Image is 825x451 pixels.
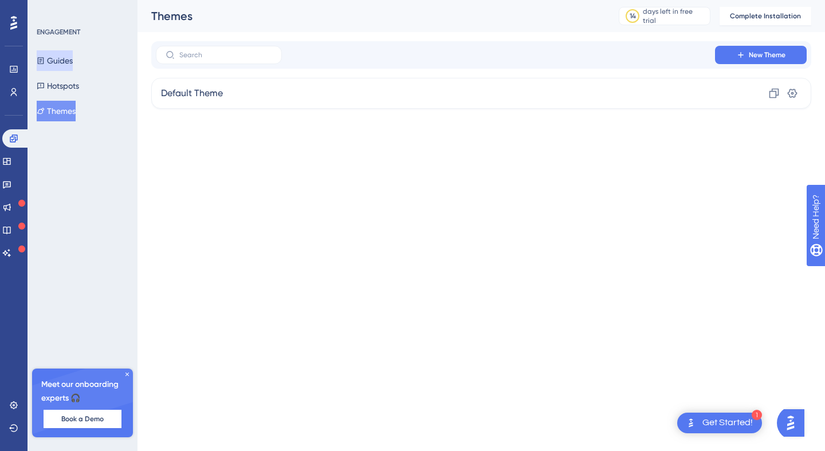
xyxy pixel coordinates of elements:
[715,46,807,64] button: New Theme
[752,410,762,420] div: 1
[684,416,698,430] img: launcher-image-alternative-text
[37,101,76,121] button: Themes
[61,414,104,424] span: Book a Demo
[151,8,590,24] div: Themes
[179,51,272,59] input: Search
[44,410,121,428] button: Book a Demo
[37,27,80,37] div: ENGAGEMENT
[720,7,811,25] button: Complete Installation
[41,378,124,405] span: Meet our onboarding experts 🎧
[777,406,811,440] iframe: UserGuiding AI Assistant Launcher
[161,86,223,100] span: Default Theme
[27,3,72,17] span: Need Help?
[730,11,801,21] span: Complete Installation
[643,7,706,25] div: days left in free trial
[630,11,636,21] div: 14
[749,50,785,60] span: New Theme
[37,76,79,96] button: Hotspots
[677,413,762,433] div: Open Get Started! checklist, remaining modules: 1
[702,417,753,429] div: Get Started!
[37,50,73,71] button: Guides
